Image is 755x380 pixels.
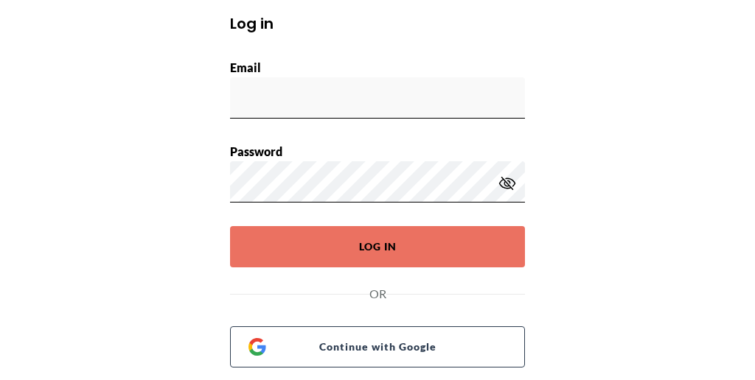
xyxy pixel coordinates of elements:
label: Password [230,144,282,158]
button: Log In [230,226,525,267]
div: OR [230,285,525,303]
a: Continue with Google [230,326,525,367]
span: Continue with Google [266,337,507,357]
h1: Log in [230,13,525,35]
label: Email [230,60,261,74]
